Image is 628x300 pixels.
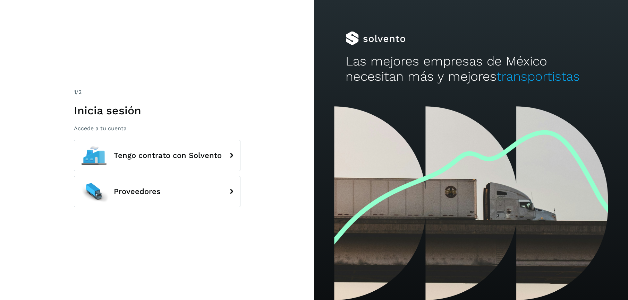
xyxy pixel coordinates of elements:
[74,89,76,95] span: 1
[114,151,222,160] span: Tengo contrato con Solvento
[74,140,240,171] button: Tengo contrato con Solvento
[74,88,240,96] div: /2
[497,69,580,84] span: transportistas
[114,187,161,196] span: Proveedores
[74,125,240,132] p: Accede a tu cuenta
[74,176,240,207] button: Proveedores
[74,104,240,117] h1: Inicia sesión
[346,54,597,85] h2: Las mejores empresas de México necesitan más y mejores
